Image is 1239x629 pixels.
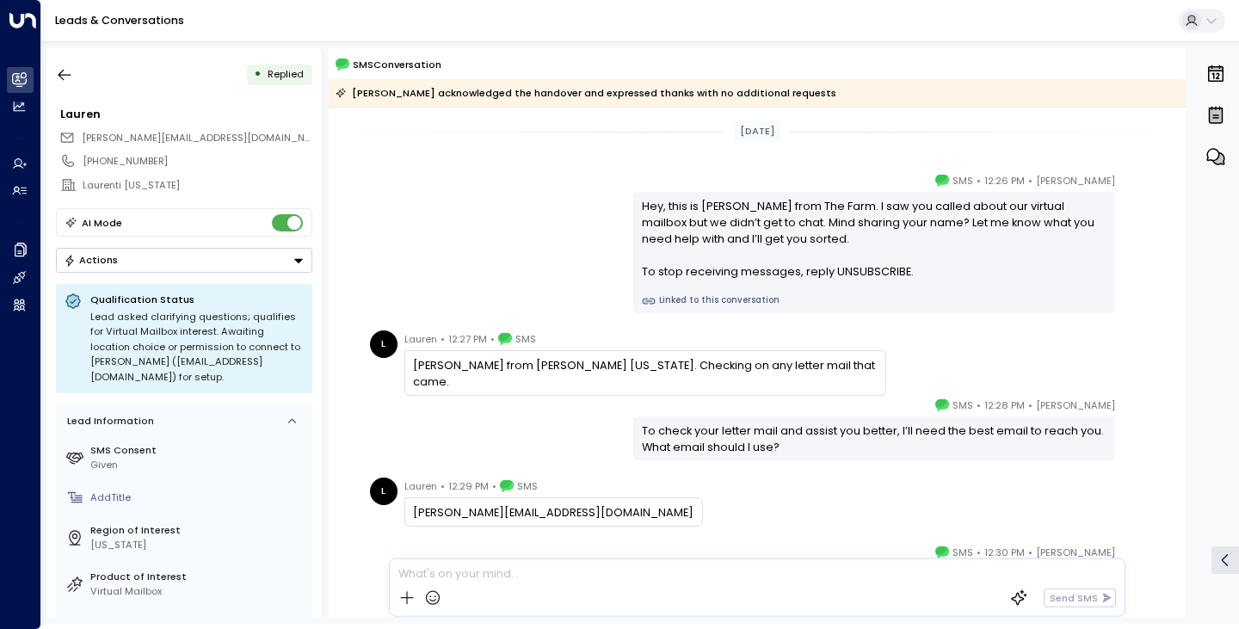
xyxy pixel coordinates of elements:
[977,544,981,561] span: •
[515,330,536,348] span: SMS
[413,504,693,521] div: [PERSON_NAME][EMAIL_ADDRESS][DOMAIN_NAME]
[370,478,398,505] div: L
[64,254,118,266] div: Actions
[404,478,437,495] span: Lauren
[90,523,306,538] label: Region of Interest
[734,121,780,141] div: [DATE]
[492,478,496,495] span: •
[55,13,184,28] a: Leads & Conversations
[977,397,981,414] span: •
[268,67,304,81] span: Replied
[56,248,312,273] button: Actions
[1028,172,1032,189] span: •
[1028,397,1032,414] span: •
[977,172,981,189] span: •
[441,330,445,348] span: •
[336,84,836,102] div: [PERSON_NAME] acknowledged the handover and expressed thanks with no additional requests
[254,62,262,87] div: •
[490,330,495,348] span: •
[62,414,154,429] div: Lead Information
[1028,544,1032,561] span: •
[404,330,437,348] span: Lauren
[413,357,877,390] div: [PERSON_NAME] from [PERSON_NAME] [US_STATE]. Checking on any letter mail that came.
[90,310,304,385] div: Lead asked clarifying questions; qualifies for Virtual Mailbox interest. Awaiting location choice...
[1036,172,1115,189] span: [PERSON_NAME]
[517,478,538,495] span: SMS
[82,131,312,145] span: Lauren@laurentinewyork.com
[90,443,306,458] label: SMS Consent
[1036,397,1115,414] span: [PERSON_NAME]
[642,198,1107,281] div: Hey, this is [PERSON_NAME] from The Farm. I saw you called about our virtual mailbox but we didn’...
[1122,397,1150,424] img: 5_headshot.jpg
[642,422,1107,455] div: To check your letter mail and assist you better, I’ll need the best email to reach you. What emai...
[984,544,1025,561] span: 12:30 PM
[984,397,1025,414] span: 12:28 PM
[82,214,122,231] div: AI Mode
[82,131,329,145] span: [PERSON_NAME][EMAIL_ADDRESS][DOMAIN_NAME]
[90,570,306,584] label: Product of Interest
[353,57,441,72] span: SMS Conversation
[90,538,306,552] div: [US_STATE]
[90,293,304,306] p: Qualification Status
[1122,172,1150,200] img: 5_headshot.jpg
[83,154,311,169] div: [PHONE_NUMBER]
[1122,544,1150,571] img: 5_headshot.jpg
[56,248,312,273] div: Button group with a nested menu
[984,172,1025,189] span: 12:26 PM
[90,458,306,472] div: Given
[1036,544,1115,561] span: [PERSON_NAME]
[83,178,311,193] div: Laurenti [US_STATE]
[448,478,489,495] span: 12:29 PM
[90,584,306,599] div: Virtual Mailbox
[952,544,973,561] span: SMS
[952,172,973,189] span: SMS
[90,490,306,505] div: AddTitle
[448,330,487,348] span: 12:27 PM
[370,330,398,358] div: L
[60,106,311,122] div: Lauren
[441,478,445,495] span: •
[952,397,973,414] span: SMS
[642,294,1107,308] a: Linked to this conversation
